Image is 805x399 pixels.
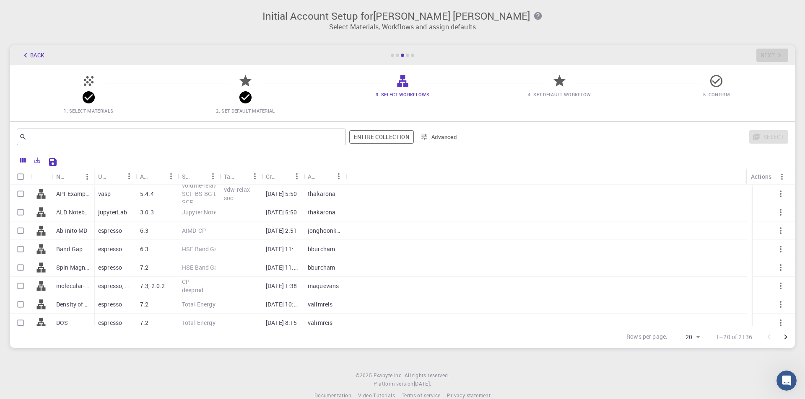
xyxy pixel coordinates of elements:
[308,208,335,216] p: thakarona
[374,372,403,378] span: Exabyte Inc.
[140,300,148,309] p: 7.2
[182,190,226,198] span: SCF-BS-BG-DOS
[308,263,335,272] p: bburcham
[308,245,335,253] p: bburcham
[15,22,790,32] p: Select Materials, Workflows and assign defaults
[56,282,90,290] p: molecular-dynamics
[266,245,299,253] p: [DATE] 11:36
[94,168,136,185] div: Used application
[182,263,221,271] span: HSE Band Gap
[266,300,299,309] p: [DATE] 10:35
[56,168,67,185] div: Name
[308,319,332,327] p: valimreis
[98,319,122,327] p: espresso
[98,263,122,272] p: espresso
[235,170,248,183] button: Sort
[308,190,335,198] p: thakarona
[308,168,319,185] div: Account
[414,380,431,388] a: [DATE].
[98,208,127,216] p: jupyterLab
[44,154,61,170] button: Save Explorer Settings
[447,392,491,399] span: Privacy statement
[266,208,297,216] p: [DATE] 5:50
[80,170,94,183] button: Menu
[56,300,90,309] p: Density of states
[182,168,193,185] div: Subworkflows
[56,190,90,198] p: API-Examples Band Structure + Band Gap (D3-GGA-BS-BG-DOS) (clone)
[777,329,794,345] button: Go to next page
[182,300,216,308] span: Total Energy
[626,332,667,342] p: Rows per page:
[266,227,297,235] p: [DATE] 2:51
[314,392,351,399] span: Documentation
[98,245,122,253] p: espresso
[374,371,403,380] a: Exabyte Inc.
[182,181,231,189] span: volume-relaxation
[266,190,297,198] p: [DATE] 5:50
[414,380,431,387] span: [DATE] .
[140,190,154,198] p: 5.4.4
[140,282,165,290] p: 7.3, 2.0.2
[98,168,109,185] div: Used application
[140,263,148,272] p: 7.2
[16,154,30,167] button: Columns
[56,227,88,235] p: Ab inito MD
[358,392,395,399] span: Video Tutorials
[703,91,730,98] span: 5. Confirm
[277,170,290,183] button: Sort
[266,263,299,272] p: [DATE] 11:28
[151,170,164,183] button: Sort
[140,208,154,216] p: 3.0.3
[182,286,203,294] span: deepmd
[136,168,178,185] div: Application Version
[67,170,80,183] button: Sort
[332,170,345,183] button: Menu
[98,300,122,309] p: espresso
[319,170,332,183] button: Sort
[671,331,702,343] div: 20
[224,168,235,185] div: Tags
[402,392,440,399] span: Terms of service
[308,300,332,309] p: valimreis
[528,91,591,98] span: 4. Set Default Workflow
[178,168,220,185] div: Subworkflows
[56,263,90,272] p: Spin Magneti
[182,208,230,216] span: Jupyter Notebook
[304,168,345,185] div: Account
[17,6,47,13] span: Suporte
[417,130,461,144] button: Advanced
[290,170,304,183] button: Menu
[31,168,52,185] div: Icon
[266,282,297,290] p: [DATE] 1:38
[775,170,789,183] button: Menu
[140,319,148,327] p: 7.2
[98,227,122,235] p: espresso
[56,245,90,253] p: Band Gap + DoS - HSE (clone) (clone) (clone)
[216,108,275,114] span: 2. Set Default Material
[140,245,148,253] p: 6.3
[220,168,262,185] div: Tags
[98,282,132,290] p: espresso, deepmd
[266,168,277,185] div: Created
[776,371,797,391] iframe: Intercom live chat
[193,170,206,183] button: Sort
[349,130,414,144] button: Entire collection
[266,319,297,327] p: [DATE] 8:15
[224,202,254,210] span: difficulty-3
[182,278,190,286] span: CP
[17,49,49,62] button: Back
[30,154,44,167] button: Export
[376,91,429,98] span: 3. Select Workflows
[224,185,250,193] span: vdw-relax
[140,227,148,235] p: 6.3
[15,10,790,22] h3: Initial Account Setup for [PERSON_NAME] [PERSON_NAME]
[308,227,341,235] p: jonghoonk918
[374,380,413,388] span: Platform version
[140,168,151,185] div: Application Version
[56,208,90,216] p: ALD Notebook (clone) (clone)
[262,168,304,185] div: Created
[751,168,771,185] div: Actions
[164,170,178,183] button: Menu
[224,194,233,202] span: soc
[98,190,111,198] p: vasp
